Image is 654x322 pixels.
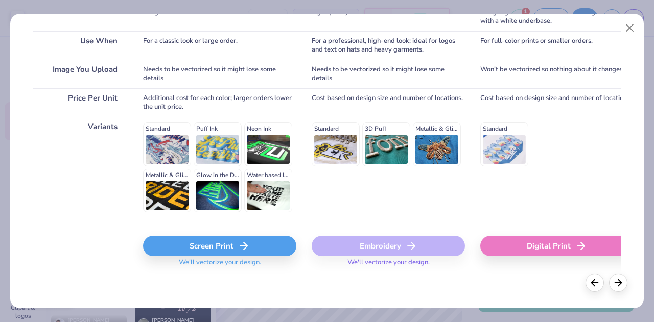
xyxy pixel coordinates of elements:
[33,117,128,218] div: Variants
[143,88,296,117] div: Additional cost for each color; larger orders lower the unit price.
[620,18,640,38] button: Close
[312,31,465,60] div: For a professional, high-end look; ideal for logos and text on hats and heavy garments.
[312,88,465,117] div: Cost based on design size and number of locations.
[480,31,634,60] div: For full-color prints or smaller orders.
[480,88,634,117] div: Cost based on design size and number of locations.
[143,60,296,88] div: Needs to be vectorized so it might lose some details
[175,258,265,273] span: We'll vectorize your design.
[143,31,296,60] div: For a classic look or large order.
[33,31,128,60] div: Use When
[33,88,128,117] div: Price Per Unit
[480,60,634,88] div: Won't be vectorized so nothing about it changes
[143,236,296,256] div: Screen Print
[312,60,465,88] div: Needs to be vectorized so it might lose some details
[480,236,634,256] div: Digital Print
[33,60,128,88] div: Image You Upload
[312,236,465,256] div: Embroidery
[343,258,434,273] span: We'll vectorize your design.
